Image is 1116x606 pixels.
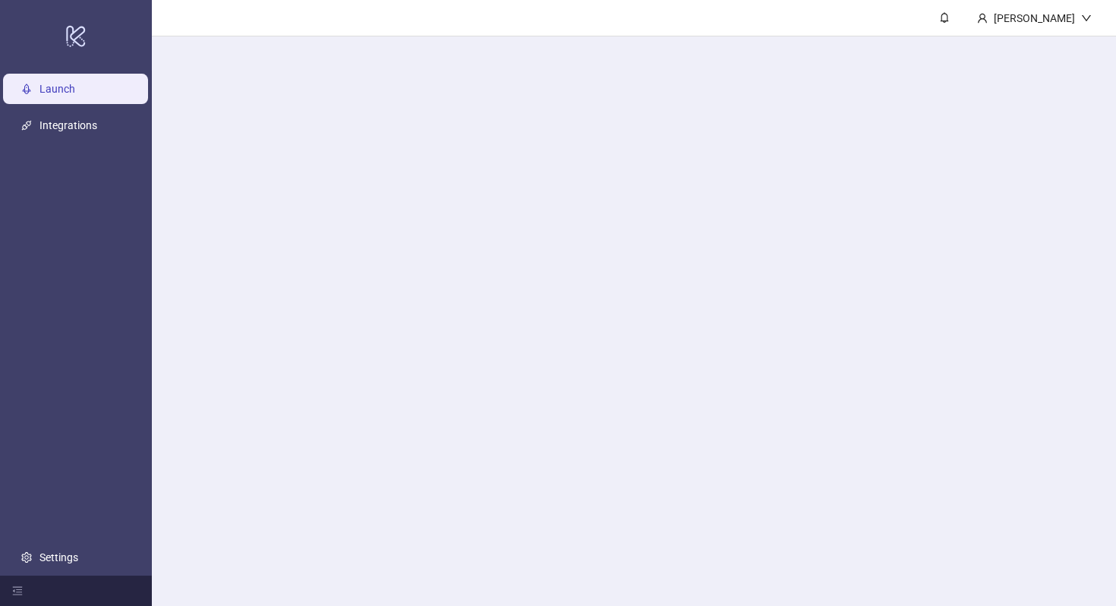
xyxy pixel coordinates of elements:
[39,551,78,563] a: Settings
[977,13,988,24] span: user
[39,83,75,95] a: Launch
[988,10,1081,27] div: [PERSON_NAME]
[939,12,950,23] span: bell
[1081,13,1092,24] span: down
[12,585,23,596] span: menu-fold
[39,119,97,131] a: Integrations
